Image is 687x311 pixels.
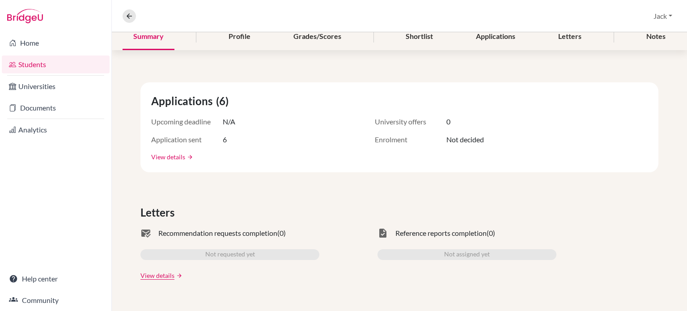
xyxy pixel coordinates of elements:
span: Application sent [151,134,223,145]
a: Documents [2,99,110,117]
span: 0 [446,116,450,127]
span: mark_email_read [140,228,151,239]
div: Profile [218,24,261,50]
div: Summary [123,24,174,50]
span: Upcoming deadline [151,116,223,127]
span: Letters [140,204,178,221]
span: (0) [277,228,286,239]
span: Not requested yet [205,249,255,260]
div: Letters [547,24,592,50]
a: View details [140,271,174,280]
a: arrow_forward [185,154,193,160]
div: Grades/Scores [283,24,352,50]
span: (0) [487,228,495,239]
a: Students [2,55,110,73]
div: Applications [465,24,526,50]
a: Home [2,34,110,52]
span: N/A [223,116,235,127]
span: Not assigned yet [444,249,490,260]
span: University offers [375,116,446,127]
span: Enrolment [375,134,446,145]
span: 6 [223,134,227,145]
span: Reference reports completion [395,228,487,239]
div: Shortlist [395,24,444,50]
a: Community [2,291,110,309]
img: Bridge-U [7,9,43,23]
span: Applications [151,93,216,109]
div: Notes [636,24,676,50]
button: Jack [649,8,676,25]
a: View details [151,152,185,162]
a: Universities [2,77,110,95]
span: Recommendation requests completion [158,228,277,239]
a: Analytics [2,121,110,139]
span: Not decided [446,134,484,145]
a: Help center [2,270,110,288]
span: task [377,228,388,239]
span: (6) [216,93,232,109]
a: arrow_forward [174,273,182,279]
